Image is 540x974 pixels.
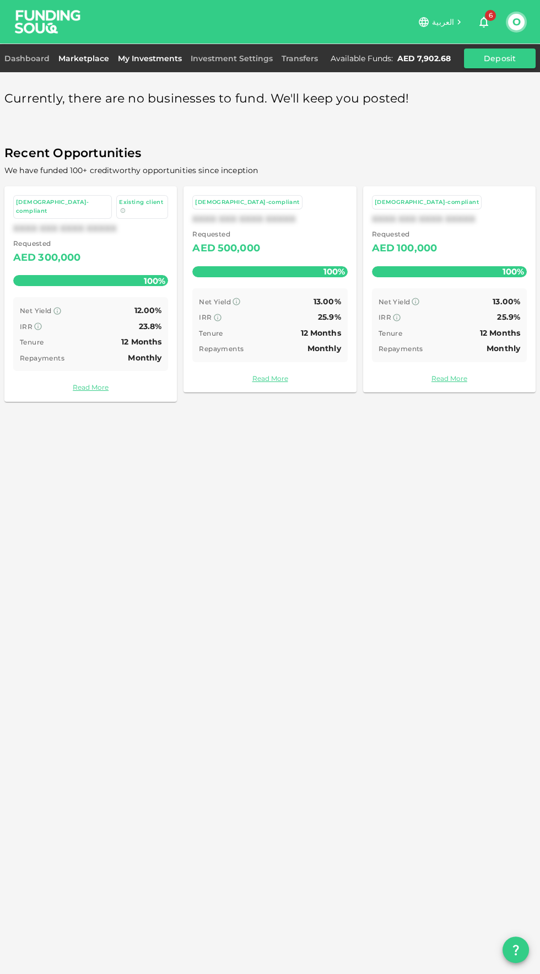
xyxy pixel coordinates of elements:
[20,354,64,362] span: Repayments
[300,328,341,338] span: 12 Months
[4,88,409,110] span: Currently, there are no businesses to fund. We'll keep you posted!
[54,53,114,63] a: Marketplace
[4,165,258,175] span: We have funded 100+ creditworthy opportunities since inception
[141,273,168,289] span: 100%
[195,198,299,207] div: [DEMOGRAPHIC_DATA]-compliant
[134,305,162,315] span: 12.00%
[331,53,393,63] div: Available Funds :
[119,198,163,206] span: Existing client
[318,312,341,322] span: 25.9%
[192,373,347,384] a: Read More
[314,297,341,306] span: 13.00%
[192,229,260,240] span: Requested
[20,306,52,315] span: Net Yield
[372,373,527,384] a: Read More
[114,53,186,63] a: My Investments
[497,312,520,322] span: 25.9%
[397,240,437,257] div: 100,000
[4,186,177,402] a: [DEMOGRAPHIC_DATA]-compliant Existing clientXXXX XXX XXXX XXXXX Requested AED300,000100% Net Yiel...
[199,345,244,353] span: Repayments
[487,343,520,353] span: Monthly
[16,198,109,216] div: [DEMOGRAPHIC_DATA]-compliant
[4,143,536,164] span: Recent Opportunities
[20,322,33,331] span: IRR
[363,186,536,392] a: [DEMOGRAPHIC_DATA]-compliantXXXX XXX XXXX XXXXX Requested AED100,000100% Net Yield 13.00% IRR 25....
[473,11,495,33] button: 6
[13,382,168,392] a: Read More
[199,313,212,321] span: IRR
[508,14,525,30] button: O
[464,49,536,68] button: Deposit
[277,53,322,63] a: Transfers
[503,937,529,963] button: question
[480,328,520,338] span: 12 Months
[13,249,36,267] div: AED
[397,53,451,63] div: AED 7,902.68
[183,186,356,392] a: [DEMOGRAPHIC_DATA]-compliantXXXX XXX XXXX XXXXX Requested AED500,000100% Net Yield 13.00% IRR 25....
[13,223,168,234] div: XXXX XXX XXXX XXXXX
[379,345,423,353] span: Repayments
[199,298,231,306] span: Net Yield
[375,198,479,207] div: [DEMOGRAPHIC_DATA]-compliant
[186,53,277,63] a: Investment Settings
[321,263,348,279] span: 100%
[379,298,411,306] span: Net Yield
[379,313,391,321] span: IRR
[372,214,527,224] div: XXXX XXX XXXX XXXXX
[485,10,496,21] span: 6
[372,229,438,240] span: Requested
[192,214,347,224] div: XXXX XXX XXXX XXXXX
[139,321,162,331] span: 23.8%
[13,238,81,249] span: Requested
[20,338,44,346] span: Tenure
[38,249,80,267] div: 300,000
[379,329,402,337] span: Tenure
[121,337,161,347] span: 12 Months
[128,353,161,363] span: Monthly
[372,240,395,257] div: AED
[192,240,215,257] div: AED
[4,53,54,63] a: Dashboard
[432,17,454,27] span: العربية
[199,329,223,337] span: Tenure
[307,343,341,353] span: Monthly
[500,263,527,279] span: 100%
[218,240,260,257] div: 500,000
[493,297,520,306] span: 13.00%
